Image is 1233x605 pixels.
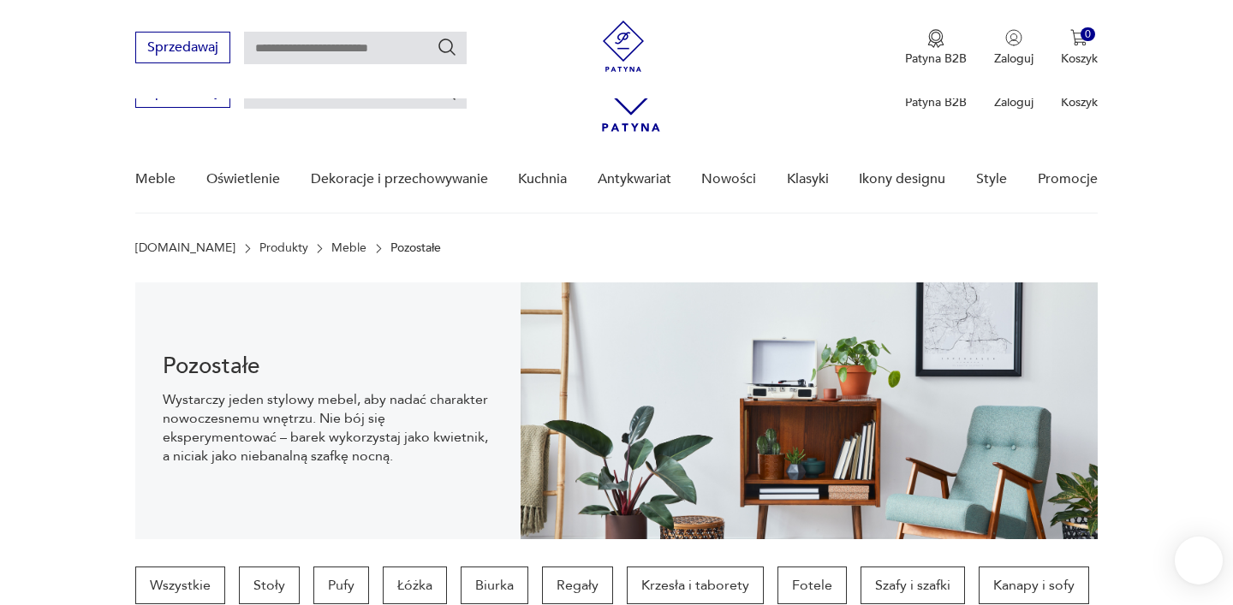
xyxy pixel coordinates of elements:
p: Wystarczy jeden stylowy mebel, aby nadać charakter nowoczesnemu wnętrzu. Nie bój się eksperymento... [163,390,492,466]
a: Dekoracje i przechowywanie [311,146,488,212]
img: 969d9116629659dbb0bd4e745da535dc.jpg [521,282,1098,539]
img: Ikona koszyka [1070,29,1087,46]
a: Fotele [777,566,847,604]
p: Zaloguj [994,94,1033,110]
a: [DOMAIN_NAME] [135,241,235,255]
iframe: Smartsupp widget button [1175,537,1223,584]
a: Sprzedawaj [135,87,230,99]
a: Meble [135,146,176,212]
a: Nowości [701,146,756,212]
a: Stoły [239,566,300,604]
a: Wszystkie [135,566,225,604]
a: Style [976,146,1007,212]
button: Szukaj [437,37,457,57]
img: Patyna - sklep z meblami i dekoracjami vintage [598,21,649,72]
button: Patyna B2B [905,29,967,67]
button: Zaloguj [994,29,1033,67]
button: Sprzedawaj [135,32,230,63]
img: Ikona medalu [927,29,944,48]
a: Regały [542,566,613,604]
a: Sprzedawaj [135,43,230,55]
a: Oświetlenie [206,146,280,212]
a: Produkty [259,241,308,255]
h1: Pozostałe [163,356,492,377]
a: Kanapy i sofy [979,566,1089,604]
div: 0 [1081,27,1095,42]
img: Ikonka użytkownika [1005,29,1022,46]
p: Koszyk [1061,50,1098,67]
a: Krzesła i taborety [627,566,764,604]
a: Kuchnia [518,146,567,212]
button: 0Koszyk [1061,29,1098,67]
p: Patyna B2B [905,50,967,67]
a: Meble [331,241,366,255]
p: Patyna B2B [905,94,967,110]
a: Pufy [313,566,369,604]
p: Koszyk [1061,94,1098,110]
a: Ikona medaluPatyna B2B [905,29,967,67]
a: Szafy i szafki [861,566,965,604]
a: Klasyki [787,146,829,212]
a: Promocje [1038,146,1098,212]
p: Zaloguj [994,50,1033,67]
a: Antykwariat [598,146,671,212]
p: Pozostałe [390,241,441,255]
a: Łóżka [383,566,447,604]
a: Ikony designu [859,146,945,212]
a: Biurka [461,566,528,604]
